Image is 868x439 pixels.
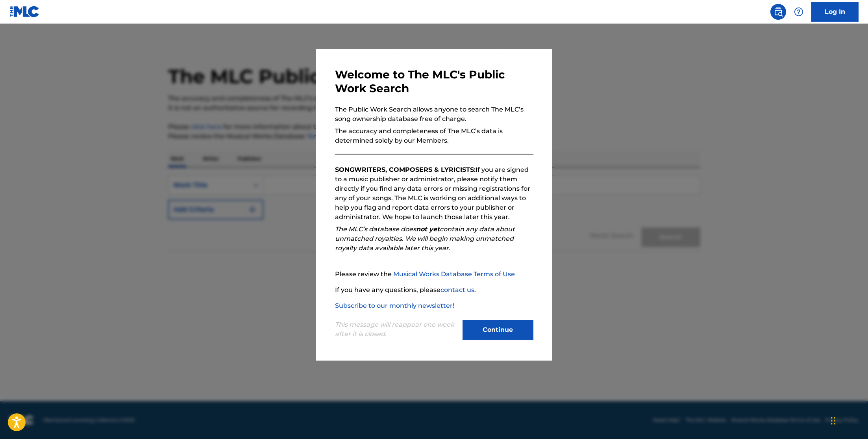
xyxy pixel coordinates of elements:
[416,225,440,233] strong: not yet
[811,2,859,22] a: Log In
[335,225,515,252] em: The MLC’s database does contain any data about unmatched royalties. We will begin making unmatche...
[829,401,868,439] iframe: Chat Widget
[335,302,454,309] a: Subscribe to our monthly newsletter!
[335,285,533,295] p: If you have any questions, please .
[9,6,40,17] img: MLC Logo
[770,4,786,20] a: Public Search
[774,7,783,17] img: search
[393,270,515,278] a: Musical Works Database Terms of Use
[831,409,836,433] div: Drag
[335,166,476,173] strong: SONGWRITERS, COMPOSERS & LYRICISTS:
[440,286,474,294] a: contact us
[463,320,533,340] button: Continue
[335,320,458,339] p: This message will reappear one week after it is closed.
[335,126,533,145] p: The accuracy and completeness of The MLC’s data is determined solely by our Members.
[791,4,807,20] div: Help
[794,7,803,17] img: help
[335,165,533,222] p: If you are signed to a music publisher or administrator, please notify them directly if you find ...
[335,68,533,95] h3: Welcome to The MLC's Public Work Search
[335,270,533,279] p: Please review the
[335,105,533,124] p: The Public Work Search allows anyone to search The MLC’s song ownership database free of charge.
